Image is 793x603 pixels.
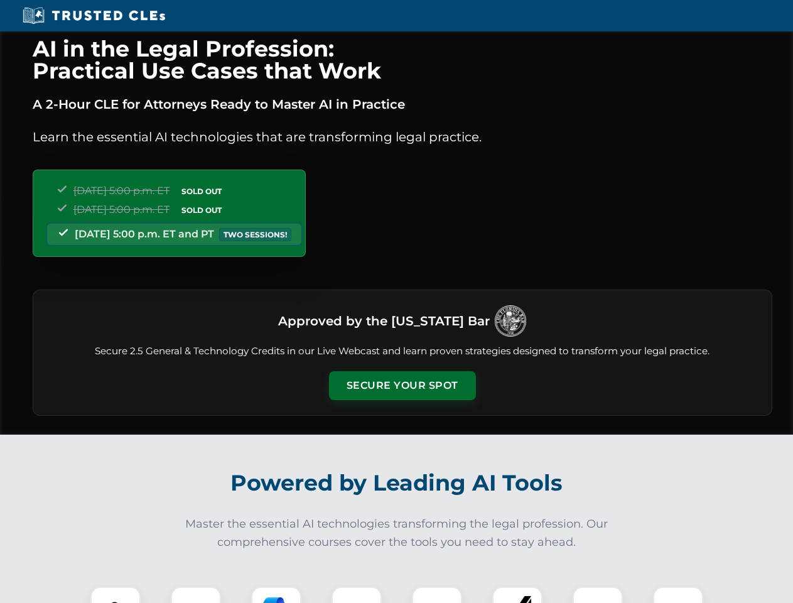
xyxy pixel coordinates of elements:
span: [DATE] 5:00 p.m. ET [73,185,170,197]
h3: Approved by the [US_STATE] Bar [278,310,490,332]
span: SOLD OUT [177,204,226,217]
button: Secure Your Spot [329,371,476,400]
span: [DATE] 5:00 p.m. ET [73,204,170,215]
h1: AI in the Legal Profession: Practical Use Cases that Work [33,38,772,82]
h2: Powered by Leading AI Tools [49,461,745,505]
p: A 2-Hour CLE for Attorneys Ready to Master AI in Practice [33,94,772,114]
img: Logo [495,305,526,337]
span: SOLD OUT [177,185,226,198]
img: Trusted CLEs [19,6,169,25]
p: Learn the essential AI technologies that are transforming legal practice. [33,127,772,147]
p: Master the essential AI technologies transforming the legal profession. Our comprehensive courses... [177,515,617,551]
p: Secure 2.5 General & Technology Credits in our Live Webcast and learn proven strategies designed ... [48,344,757,359]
